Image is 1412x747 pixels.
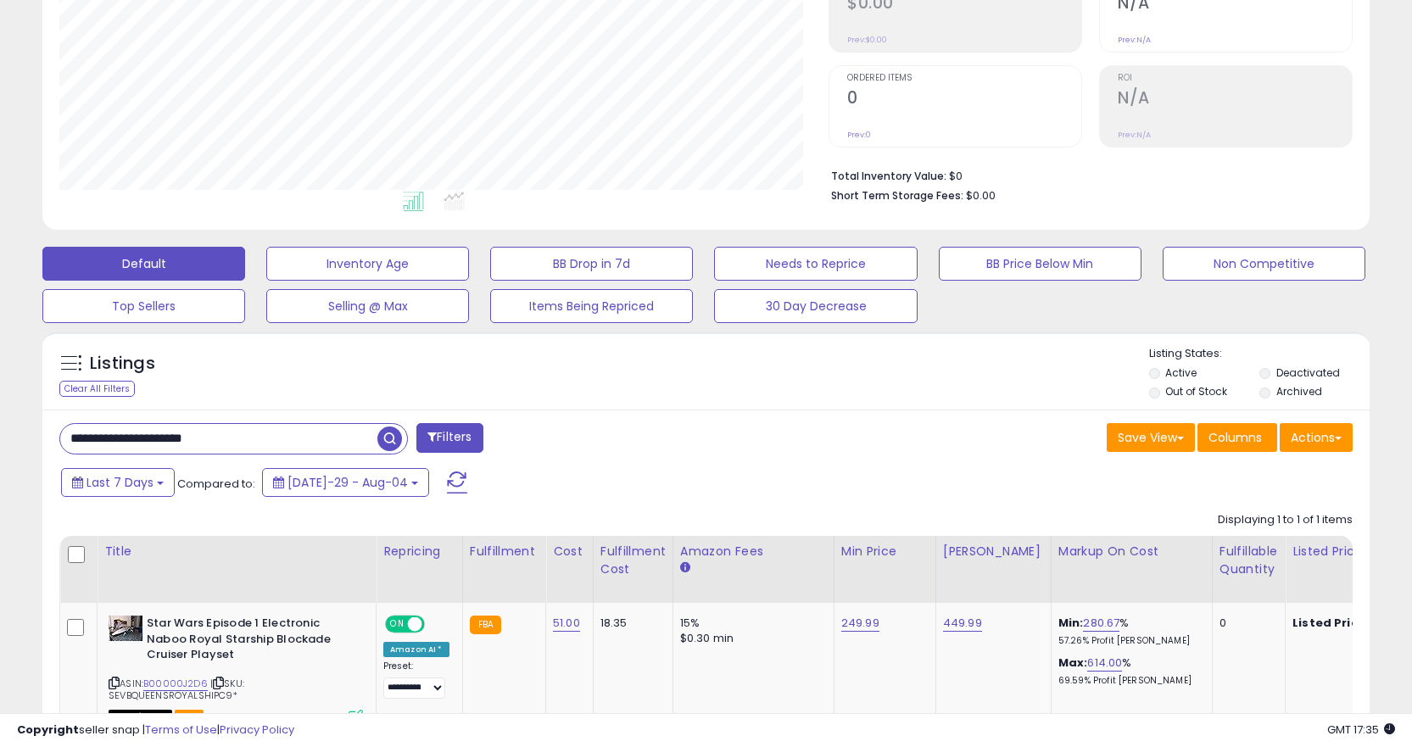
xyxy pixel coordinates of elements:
[943,615,982,632] a: 449.99
[490,247,693,281] button: BB Drop in 7d
[847,74,1081,83] span: Ordered Items
[175,710,204,724] span: FBA
[266,247,469,281] button: Inventory Age
[470,543,539,560] div: Fulfillment
[1280,423,1353,452] button: Actions
[939,247,1141,281] button: BB Price Below Min
[680,543,827,560] div: Amazon Fees
[1218,512,1353,528] div: Displaying 1 to 1 of 1 items
[262,468,429,497] button: [DATE]-29 - Aug-04
[1058,635,1199,647] p: 57.26% Profit [PERSON_NAME]
[266,289,469,323] button: Selling @ Max
[1058,543,1205,560] div: Markup on Cost
[1163,247,1365,281] button: Non Competitive
[831,188,963,203] b: Short Term Storage Fees:
[177,476,255,492] span: Compared to:
[383,642,449,657] div: Amazon AI *
[600,616,660,631] div: 18.35
[147,616,353,667] b: Star Wars Episode 1 Electronic Naboo Royal Starship Blockade Cruiser Playset
[17,722,294,739] div: seller snap | |
[490,289,693,323] button: Items Being Repriced
[831,164,1340,185] li: $0
[17,722,79,738] strong: Copyright
[145,722,217,738] a: Terms of Use
[943,543,1044,560] div: [PERSON_NAME]
[553,543,586,560] div: Cost
[847,35,887,45] small: Prev: $0.00
[1208,429,1262,446] span: Columns
[847,88,1081,111] h2: 0
[1058,655,1199,687] div: %
[109,710,172,724] span: All listings that are currently out of stock and unavailable for purchase on Amazon
[831,169,946,183] b: Total Inventory Value:
[1118,35,1151,45] small: Prev: N/A
[714,247,917,281] button: Needs to Reprice
[1219,616,1272,631] div: 0
[1087,655,1122,672] a: 614.00
[416,423,483,453] button: Filters
[87,474,153,491] span: Last 7 Days
[90,352,155,376] h5: Listings
[966,187,996,203] span: $0.00
[470,616,501,634] small: FBA
[1292,615,1370,631] b: Listed Price:
[1058,615,1084,631] b: Min:
[553,615,580,632] a: 51.00
[1058,655,1088,671] b: Max:
[109,616,363,722] div: ASIN:
[1118,130,1151,140] small: Prev: N/A
[220,722,294,738] a: Privacy Policy
[383,661,449,699] div: Preset:
[680,616,821,631] div: 15%
[1058,616,1199,647] div: %
[714,289,917,323] button: 30 Day Decrease
[1276,384,1322,399] label: Archived
[1058,675,1199,687] p: 69.59% Profit [PERSON_NAME]
[1276,365,1340,380] label: Deactivated
[1118,88,1352,111] h2: N/A
[422,617,449,632] span: OFF
[680,631,821,646] div: $0.30 min
[1165,365,1197,380] label: Active
[1165,384,1227,399] label: Out of Stock
[143,677,208,691] a: B00000J2D6
[680,560,690,576] small: Amazon Fees.
[1083,615,1119,632] a: 280.67
[109,616,142,641] img: 51FaxlAXCiL._SL40_.jpg
[1118,74,1352,83] span: ROI
[1219,543,1278,578] div: Fulfillable Quantity
[1051,536,1212,603] th: The percentage added to the cost of goods (COGS) that forms the calculator for Min & Max prices.
[1149,346,1370,362] p: Listing States:
[104,543,369,560] div: Title
[61,468,175,497] button: Last 7 Days
[387,617,408,632] span: ON
[383,543,455,560] div: Repricing
[1107,423,1195,452] button: Save View
[847,130,871,140] small: Prev: 0
[841,543,929,560] div: Min Price
[1327,722,1395,738] span: 2025-08-12 17:35 GMT
[600,543,666,578] div: Fulfillment Cost
[287,474,408,491] span: [DATE]-29 - Aug-04
[42,289,245,323] button: Top Sellers
[841,615,879,632] a: 249.99
[59,381,135,397] div: Clear All Filters
[1197,423,1277,452] button: Columns
[109,677,244,702] span: | SKU: SEVBQUEENSROYALSHIPC9*
[42,247,245,281] button: Default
